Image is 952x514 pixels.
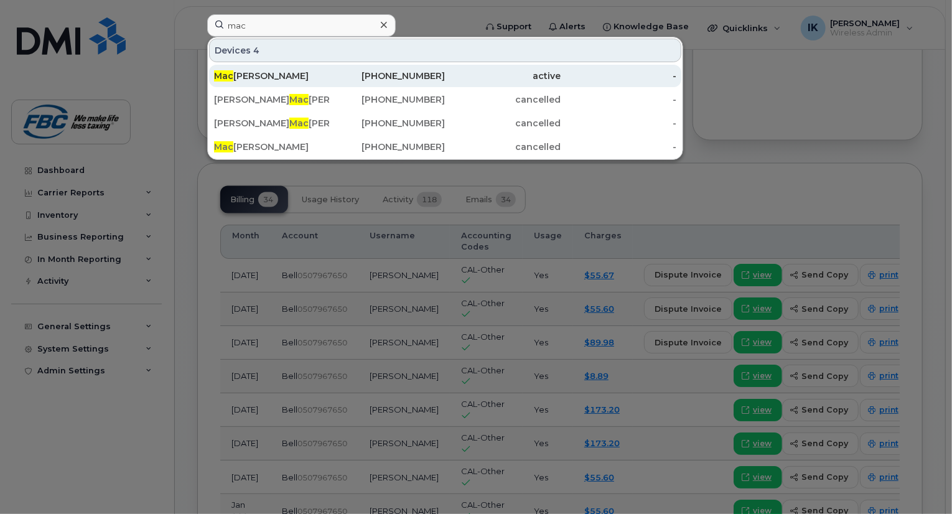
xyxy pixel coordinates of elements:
div: [PHONE_NUMBER] [330,93,446,106]
div: cancelled [446,93,561,106]
input: Find something... [207,14,396,37]
div: - [561,93,676,106]
div: active [446,70,561,82]
a: Mac[PERSON_NAME][PHONE_NUMBER]cancelled- [209,136,681,158]
div: [PHONE_NUMBER] [330,117,446,129]
span: Mac [214,70,233,82]
span: 4 [253,44,259,57]
div: [PHONE_NUMBER] [330,70,446,82]
span: Mac [214,141,233,152]
div: cancelled [446,117,561,129]
div: - [561,70,676,82]
a: [PERSON_NAME]Mac[PERSON_NAME][PHONE_NUMBER]cancelled- [209,112,681,134]
a: Mac[PERSON_NAME][PHONE_NUMBER]active- [209,65,681,87]
div: [PERSON_NAME] [PERSON_NAME] [214,93,330,106]
div: [PHONE_NUMBER] [330,141,446,153]
div: Devices [209,39,681,62]
span: Mac [289,94,309,105]
div: [PERSON_NAME] [PERSON_NAME] [214,117,330,129]
div: [PERSON_NAME] [214,141,330,153]
div: cancelled [446,141,561,153]
span: Mac [289,118,309,129]
div: - [561,117,676,129]
div: [PERSON_NAME] [214,70,330,82]
a: [PERSON_NAME]Mac[PERSON_NAME][PHONE_NUMBER]cancelled- [209,88,681,111]
div: - [561,141,676,153]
